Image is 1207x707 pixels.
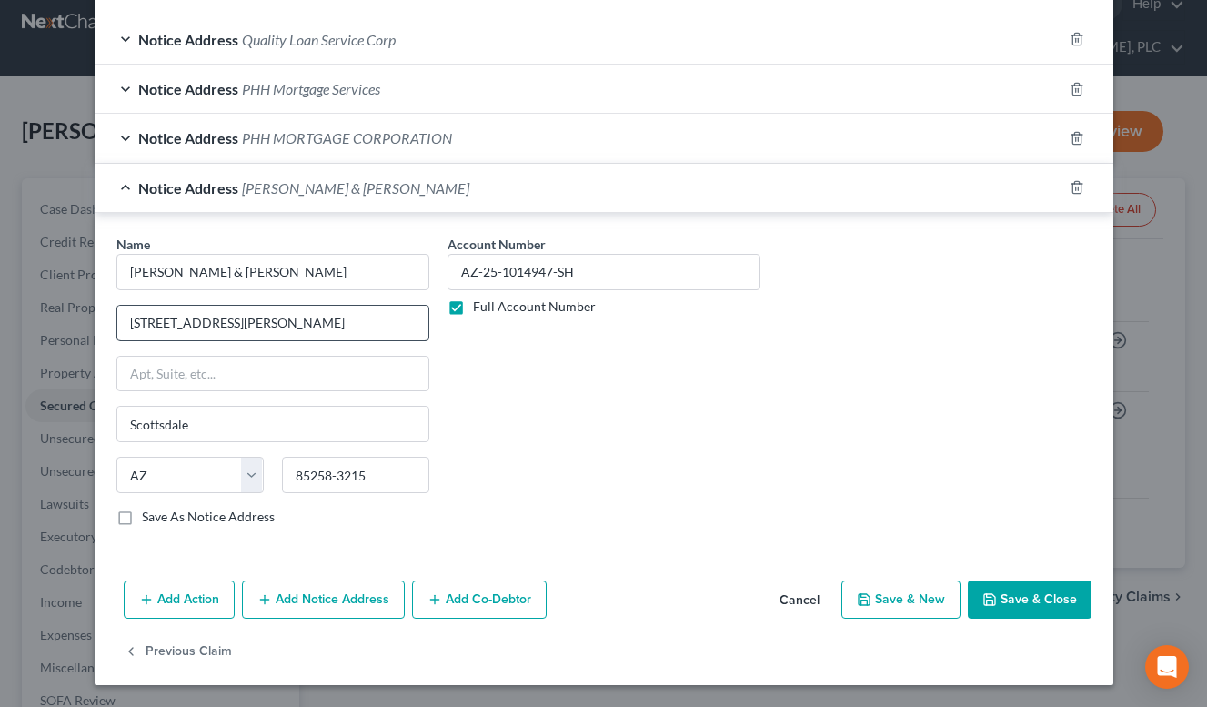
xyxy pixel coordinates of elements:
[117,407,428,441] input: Enter city...
[448,254,760,290] input: --
[138,179,238,197] span: Notice Address
[124,633,232,672] button: Previous Claim
[242,581,405,619] button: Add Notice Address
[116,254,429,290] input: Search by name...
[968,581,1091,619] button: Save & Close
[473,298,596,316] label: Full Account Number
[242,80,380,97] span: PHH Mortgage Services
[1145,645,1189,689] div: Open Intercom Messenger
[138,31,238,48] span: Notice Address
[142,508,275,526] label: Save As Notice Address
[242,31,396,48] span: Quality Loan Service Corp
[138,129,238,146] span: Notice Address
[124,581,235,619] button: Add Action
[448,235,546,254] label: Account Number
[117,357,428,391] input: Apt, Suite, etc...
[242,129,452,146] span: PHH MORTGAGE CORPORATION
[138,80,238,97] span: Notice Address
[841,581,961,619] button: Save & New
[242,179,469,197] span: [PERSON_NAME] & [PERSON_NAME]
[282,457,429,493] input: Enter zip..
[117,306,428,340] input: Enter address...
[116,237,150,252] span: Name
[765,582,834,619] button: Cancel
[412,581,547,619] button: Add Co-Debtor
